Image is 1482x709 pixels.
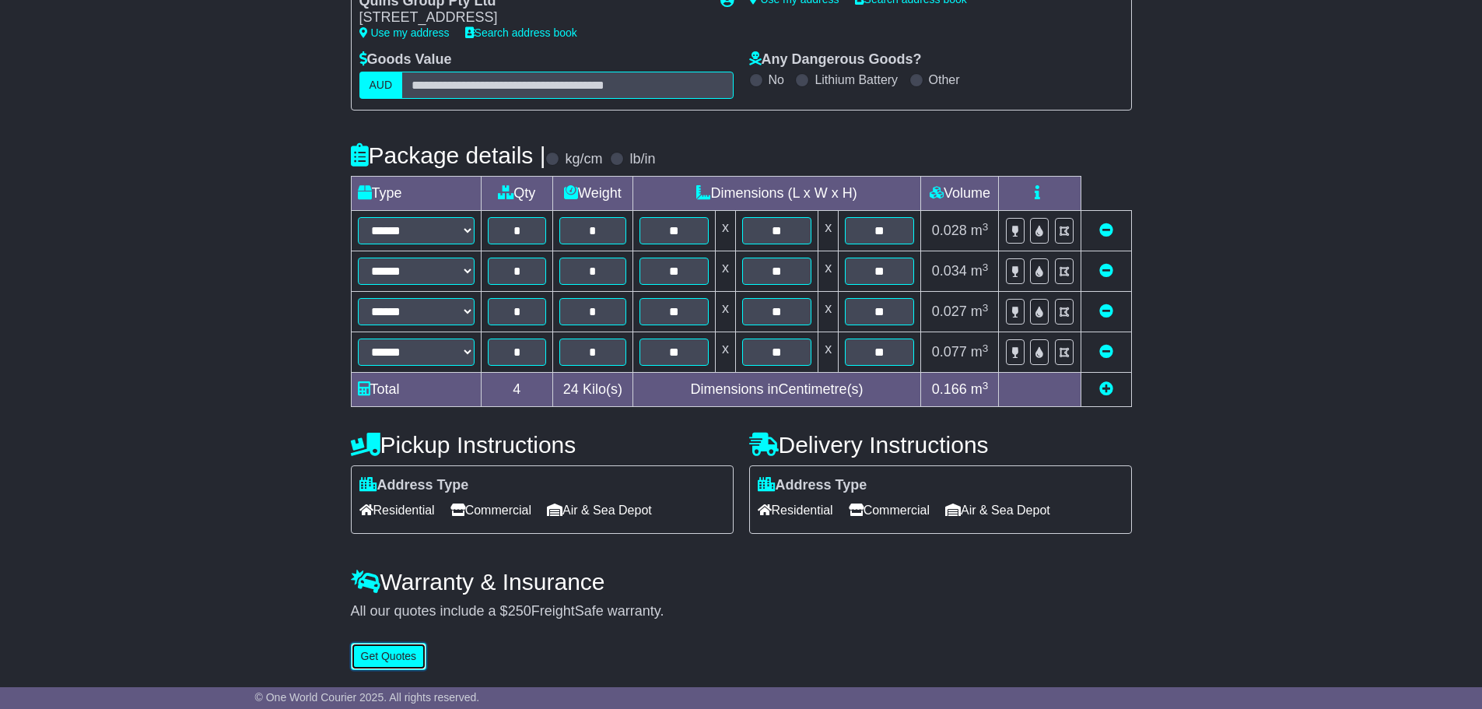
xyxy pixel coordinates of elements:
[1099,381,1113,397] a: Add new item
[351,177,481,211] td: Type
[1099,263,1113,279] a: Remove this item
[1099,304,1113,319] a: Remove this item
[359,51,452,68] label: Goods Value
[629,151,655,168] label: lb/in
[818,332,839,373] td: x
[359,72,403,99] label: AUD
[1099,344,1113,360] a: Remove this item
[932,223,967,238] span: 0.028
[818,251,839,292] td: x
[565,151,602,168] label: kg/cm
[945,498,1050,522] span: Air & Sea Depot
[971,381,989,397] span: m
[983,342,989,354] sup: 3
[983,302,989,314] sup: 3
[715,292,735,332] td: x
[715,211,735,251] td: x
[351,643,427,670] button: Get Quotes
[547,498,652,522] span: Air & Sea Depot
[749,432,1132,458] h4: Delivery Instructions
[932,381,967,397] span: 0.166
[849,498,930,522] span: Commercial
[553,373,633,407] td: Kilo(s)
[921,177,999,211] td: Volume
[450,498,531,522] span: Commercial
[815,72,898,87] label: Lithium Battery
[465,26,577,39] a: Search address book
[351,603,1132,620] div: All our quotes include a $ FreightSafe warranty.
[563,381,579,397] span: 24
[481,177,553,211] td: Qty
[715,332,735,373] td: x
[818,211,839,251] td: x
[351,373,481,407] td: Total
[553,177,633,211] td: Weight
[971,304,989,319] span: m
[351,569,1132,595] h4: Warranty & Insurance
[818,292,839,332] td: x
[932,263,967,279] span: 0.034
[481,373,553,407] td: 4
[983,380,989,391] sup: 3
[359,26,450,39] a: Use my address
[983,261,989,273] sup: 3
[359,9,705,26] div: [STREET_ADDRESS]
[932,344,967,360] span: 0.077
[929,72,960,87] label: Other
[971,263,989,279] span: m
[932,304,967,319] span: 0.027
[983,221,989,233] sup: 3
[769,72,784,87] label: No
[351,432,734,458] h4: Pickup Instructions
[971,344,989,360] span: m
[632,177,921,211] td: Dimensions (L x W x H)
[255,691,480,704] span: © One World Courier 2025. All rights reserved.
[749,51,922,68] label: Any Dangerous Goods?
[359,498,435,522] span: Residential
[758,477,867,494] label: Address Type
[971,223,989,238] span: m
[351,142,546,168] h4: Package details |
[715,251,735,292] td: x
[758,498,833,522] span: Residential
[359,477,469,494] label: Address Type
[632,373,921,407] td: Dimensions in Centimetre(s)
[1099,223,1113,238] a: Remove this item
[508,603,531,619] span: 250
